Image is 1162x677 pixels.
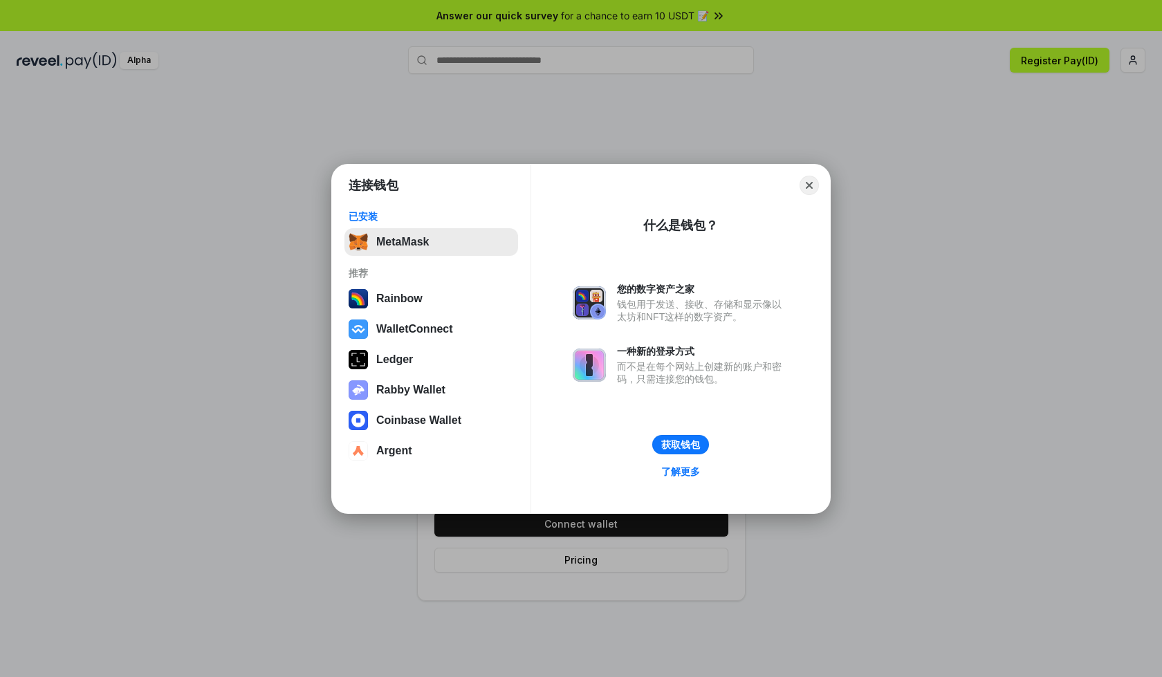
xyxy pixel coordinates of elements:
[349,289,368,308] img: svg+xml,%3Csvg%20width%3D%22120%22%20height%3D%22120%22%20viewBox%3D%220%200%20120%20120%22%20fil...
[661,465,700,478] div: 了解更多
[661,438,700,451] div: 获取钱包
[349,210,514,223] div: 已安装
[344,346,518,373] button: Ledger
[349,441,368,461] img: svg+xml,%3Csvg%20width%3D%2228%22%20height%3D%2228%22%20viewBox%3D%220%200%2028%2028%22%20fill%3D...
[349,319,368,339] img: svg+xml,%3Csvg%20width%3D%2228%22%20height%3D%2228%22%20viewBox%3D%220%200%2028%2028%22%20fill%3D...
[643,217,718,234] div: 什么是钱包？
[349,267,514,279] div: 推荐
[344,315,518,343] button: WalletConnect
[376,353,413,366] div: Ledger
[376,293,423,305] div: Rainbow
[376,323,453,335] div: WalletConnect
[376,236,429,248] div: MetaMask
[376,414,461,427] div: Coinbase Wallet
[617,283,788,295] div: 您的数字资产之家
[573,286,606,319] img: svg+xml,%3Csvg%20xmlns%3D%22http%3A%2F%2Fwww.w3.org%2F2000%2Fsvg%22%20fill%3D%22none%22%20viewBox...
[344,285,518,313] button: Rainbow
[344,228,518,256] button: MetaMask
[376,445,412,457] div: Argent
[573,349,606,382] img: svg+xml,%3Csvg%20xmlns%3D%22http%3A%2F%2Fwww.w3.org%2F2000%2Fsvg%22%20fill%3D%22none%22%20viewBox...
[617,360,788,385] div: 而不是在每个网站上创建新的账户和密码，只需连接您的钱包。
[617,298,788,323] div: 钱包用于发送、接收、存储和显示像以太坊和NFT这样的数字资产。
[376,384,445,396] div: Rabby Wallet
[344,407,518,434] button: Coinbase Wallet
[349,350,368,369] img: svg+xml,%3Csvg%20xmlns%3D%22http%3A%2F%2Fwww.w3.org%2F2000%2Fsvg%22%20width%3D%2228%22%20height%3...
[349,232,368,252] img: svg+xml,%3Csvg%20fill%3D%22none%22%20height%3D%2233%22%20viewBox%3D%220%200%2035%2033%22%20width%...
[653,463,708,481] a: 了解更多
[617,345,788,358] div: 一种新的登录方式
[344,376,518,404] button: Rabby Wallet
[349,177,398,194] h1: 连接钱包
[344,437,518,465] button: Argent
[349,411,368,430] img: svg+xml,%3Csvg%20width%3D%2228%22%20height%3D%2228%22%20viewBox%3D%220%200%2028%2028%22%20fill%3D...
[800,176,819,195] button: Close
[652,435,709,454] button: 获取钱包
[349,380,368,400] img: svg+xml,%3Csvg%20xmlns%3D%22http%3A%2F%2Fwww.w3.org%2F2000%2Fsvg%22%20fill%3D%22none%22%20viewBox...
